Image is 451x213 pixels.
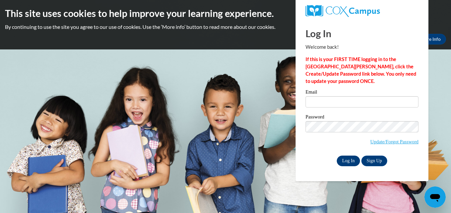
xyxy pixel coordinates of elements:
a: Sign Up [361,156,387,166]
a: Update/Forgot Password [370,139,418,144]
strong: If this is your FIRST TIME logging in to the [GEOGRAPHIC_DATA][PERSON_NAME], click the Create/Upd... [306,56,416,84]
a: COX Campus [306,5,418,17]
input: Log In [337,156,360,166]
h1: Log In [306,27,418,40]
iframe: Button to launch messaging window [424,186,446,208]
label: Password [306,114,418,121]
a: More Info [415,34,446,44]
label: Email [306,90,418,96]
img: COX Campus [306,5,380,17]
p: By continuing to use the site you agree to our use of cookies. Use the ‘More info’ button to read... [5,23,446,31]
h2: This site uses cookies to help improve your learning experience. [5,7,446,20]
p: Welcome back! [306,43,418,51]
